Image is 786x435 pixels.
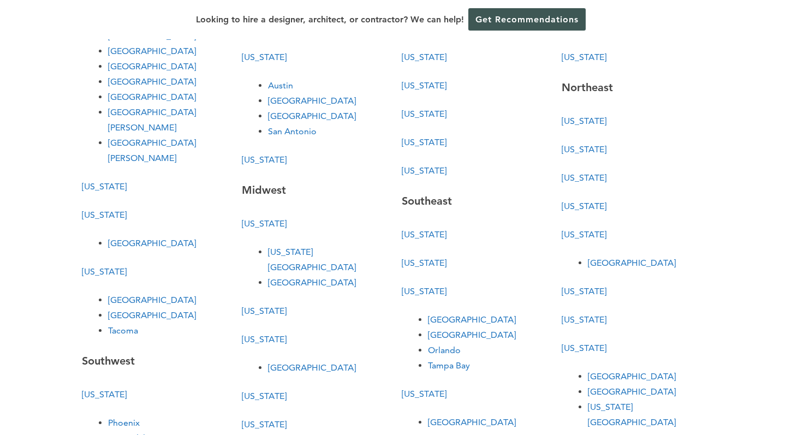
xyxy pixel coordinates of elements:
[108,76,196,87] a: [GEOGRAPHIC_DATA]
[428,345,461,355] a: Orlando
[82,354,135,367] strong: Southwest
[108,107,196,133] a: [GEOGRAPHIC_DATA][PERSON_NAME]
[402,80,446,91] a: [US_STATE]
[268,126,317,136] a: San Antonio
[108,138,196,163] a: [GEOGRAPHIC_DATA][PERSON_NAME]
[402,229,446,240] a: [US_STATE]
[268,362,356,373] a: [GEOGRAPHIC_DATA]
[108,46,196,56] a: [GEOGRAPHIC_DATA]
[402,389,446,399] a: [US_STATE]
[562,201,606,211] a: [US_STATE]
[242,183,286,196] strong: Midwest
[108,238,196,248] a: [GEOGRAPHIC_DATA]
[268,111,356,121] a: [GEOGRAPHIC_DATA]
[268,96,356,106] a: [GEOGRAPHIC_DATA]
[428,360,470,371] a: Tampa Bay
[242,218,287,229] a: [US_STATE]
[428,330,516,340] a: [GEOGRAPHIC_DATA]
[402,137,446,147] a: [US_STATE]
[468,8,586,31] a: Get Recommendations
[82,181,127,192] a: [US_STATE]
[242,334,287,344] a: [US_STATE]
[268,247,356,272] a: [US_STATE][GEOGRAPHIC_DATA]
[562,81,613,94] strong: Northeast
[562,52,606,62] a: [US_STATE]
[562,229,606,240] a: [US_STATE]
[108,325,138,336] a: Tacoma
[268,277,356,288] a: [GEOGRAPHIC_DATA]
[108,418,140,428] a: Phoenix
[242,154,287,165] a: [US_STATE]
[82,389,127,400] a: [US_STATE]
[108,92,196,102] a: [GEOGRAPHIC_DATA]
[108,295,196,305] a: [GEOGRAPHIC_DATA]
[242,306,287,316] a: [US_STATE]
[108,61,196,71] a: [GEOGRAPHIC_DATA]
[242,419,287,430] a: [US_STATE]
[402,165,446,176] a: [US_STATE]
[562,144,606,154] a: [US_STATE]
[562,172,606,183] a: [US_STATE]
[562,343,606,353] a: [US_STATE]
[242,391,287,401] a: [US_STATE]
[402,194,452,207] strong: Southeast
[82,210,127,220] a: [US_STATE]
[402,258,446,268] a: [US_STATE]
[82,266,127,277] a: [US_STATE]
[588,258,676,268] a: [GEOGRAPHIC_DATA]
[402,286,446,296] a: [US_STATE]
[428,314,516,325] a: [GEOGRAPHIC_DATA]
[402,52,446,62] a: [US_STATE]
[108,310,196,320] a: [GEOGRAPHIC_DATA]
[562,116,606,126] a: [US_STATE]
[562,286,606,296] a: [US_STATE]
[402,109,446,119] a: [US_STATE]
[268,80,293,91] a: Austin
[562,314,606,325] a: [US_STATE]
[428,417,516,427] a: [GEOGRAPHIC_DATA]
[576,356,773,422] iframe: Drift Widget Chat Controller
[242,52,287,62] a: [US_STATE]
